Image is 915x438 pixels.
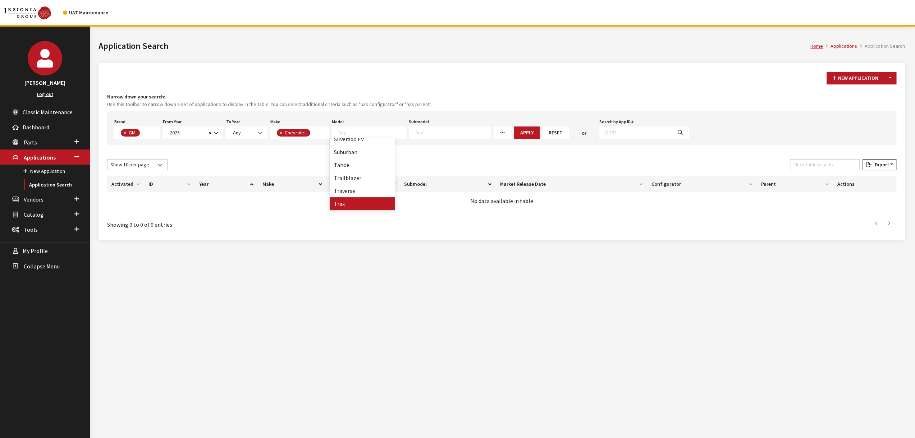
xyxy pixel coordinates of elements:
span: Collapse Menu [24,263,60,270]
li: Trax [330,197,395,210]
span: or [582,129,586,137]
label: Search by App ID # [599,119,633,125]
span: Vendors [24,196,44,203]
button: Remove all items [207,129,211,137]
th: Year: activate to sort column ascending [195,176,258,192]
h3: [PERSON_NAME] [7,78,83,87]
label: Model [332,119,344,125]
button: Remove item [277,129,284,137]
td: No data available in table [107,192,896,209]
img: John Swartwout [28,41,62,75]
li: Chevrolet [277,129,310,137]
li: Trailblazer [330,171,395,184]
span: My Profile [23,248,48,255]
th: ID: activate to sort column ascending [144,176,195,192]
input: 11393 [599,126,672,139]
a: Log out [37,91,53,97]
a: Home [810,43,823,49]
span: Any [231,129,263,137]
a: Insignia Group logo [4,6,63,19]
span: Applications [24,154,56,161]
th: Activated: activate to sort column ascending [107,176,144,192]
th: Make: activate to sort column ascending [258,176,326,192]
label: Submodel [409,119,429,125]
li: Silverado EV [330,133,395,146]
span: × [280,129,282,136]
li: Tahoe [330,158,395,171]
span: × [209,130,211,136]
span: Parts [24,139,37,146]
span: Catalog [24,211,44,218]
button: New Application [827,72,884,84]
span: 2025 [168,129,207,137]
div: UAT Maintenance [63,9,108,17]
textarea: Search [312,130,316,137]
li: Traverse [330,184,395,197]
textarea: Search [415,129,491,136]
th: Actions [833,176,896,192]
button: Reset [543,126,569,139]
li: Applications [823,42,857,50]
label: From Year [163,119,182,125]
li: GM [121,129,140,137]
button: Apply [514,126,540,139]
span: Dashboard [23,124,49,131]
th: Market Release Date: activate to sort column ascending [495,176,647,192]
label: To Year [226,119,240,125]
span: Any [233,129,241,136]
th: Parent: activate to sort column ascending [757,176,833,192]
span: Any [226,126,267,139]
th: Configurator: activate to sort column ascending [647,176,757,192]
span: Tools [24,226,38,233]
img: Catalog Maintenance [4,6,51,19]
li: Application Search [857,42,905,50]
h4: Narrow down your search: [107,93,896,101]
li: Suburban [330,146,395,158]
small: Use this toolbar to narrow down a set of applications to display in the table. You can select add... [107,101,896,108]
span: GM [128,129,137,136]
th: Submodel: activate to sort column ascending [399,176,495,192]
textarea: Search [338,129,406,136]
button: Export [863,159,896,170]
label: Make [270,119,280,125]
th: Model: activate to sort column ascending [326,176,400,192]
div: Showing 0 to 0 of 0 entries [107,215,431,229]
input: Filter table results [790,159,860,170]
label: Brand [114,119,125,125]
textarea: Search [142,130,146,137]
span: 2025 [163,126,223,139]
button: Remove item [121,129,128,137]
span: Export [871,161,889,168]
h1: Application Search [99,40,810,52]
span: Chevrolet [284,129,308,136]
span: × [124,129,126,136]
span: Classic Maintenance [23,109,73,116]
